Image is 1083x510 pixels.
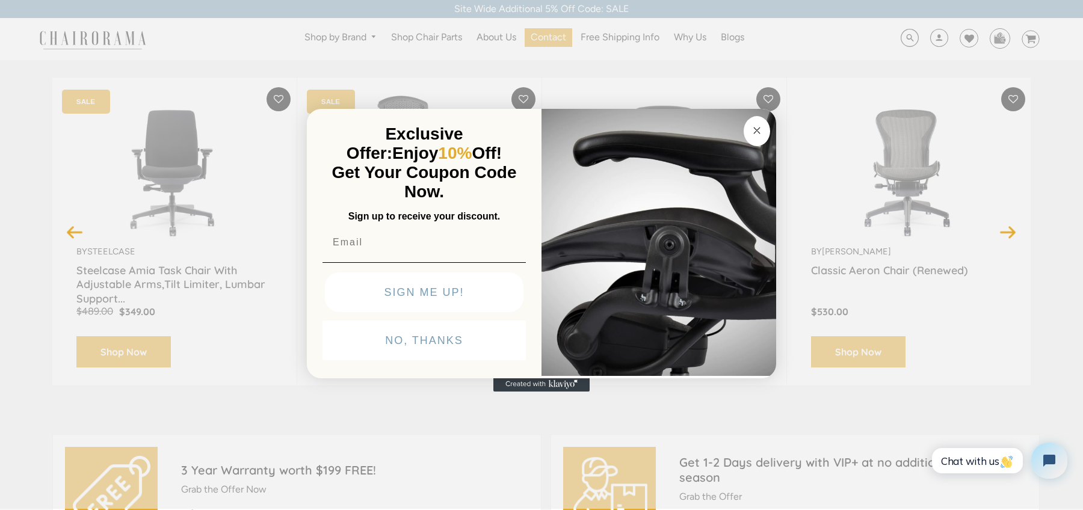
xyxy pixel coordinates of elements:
[392,144,502,162] span: Enjoy Off!
[438,144,472,162] span: 10%
[744,116,770,146] button: Close dialog
[348,211,500,221] span: Sign up to receive your discount.
[347,124,463,162] span: Exclusive Offer:
[322,230,526,254] input: Email
[919,432,1078,489] iframe: Tidio Chat
[322,262,526,263] img: underline
[325,272,523,312] button: SIGN ME UP!
[322,321,526,360] button: NO, THANKS
[541,106,776,376] img: 92d77583-a095-41f6-84e7-858462e0427a.jpeg
[998,221,1019,242] button: Next
[493,377,590,392] a: Created with Klaviyo - opens in a new tab
[64,221,85,242] button: Previous
[332,163,517,201] span: Get Your Coupon Code Now.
